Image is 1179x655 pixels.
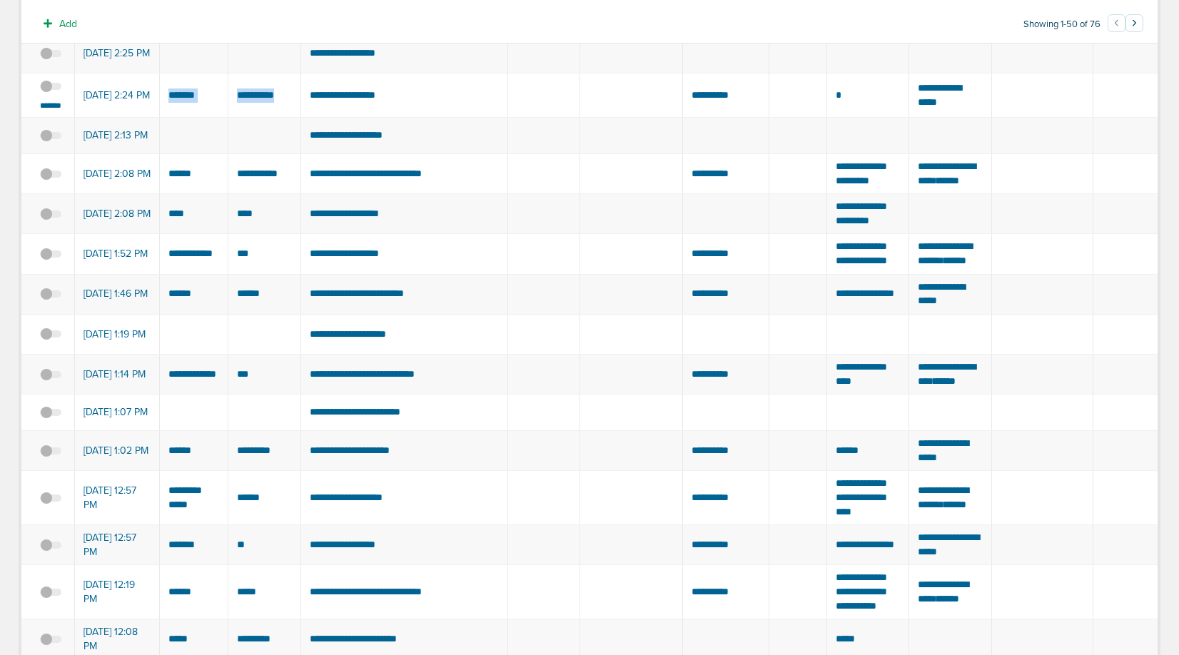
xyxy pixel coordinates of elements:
td: [DATE] 1:46 PM [75,274,160,314]
td: [DATE] 2:08 PM [75,154,160,194]
button: Go to next page [1125,14,1143,32]
span: Showing 1-50 of 76 [1023,19,1100,31]
td: [DATE] 1:19 PM [75,314,160,354]
span: Add [59,18,77,30]
td: [DATE] 1:07 PM [75,395,160,431]
td: [DATE] 12:57 PM [75,471,160,525]
td: [DATE] 12:57 PM [75,525,160,565]
td: [DATE] 1:14 PM [75,355,160,395]
td: [DATE] 1:02 PM [75,431,160,471]
td: [DATE] 1:52 PM [75,234,160,274]
td: [DATE] 2:24 PM [75,73,160,118]
td: [DATE] 2:13 PM [75,118,160,154]
td: [DATE] 12:19 PM [75,565,160,619]
ul: Pagination [1108,16,1143,34]
td: [DATE] 2:08 PM [75,194,160,234]
td: [DATE] 2:25 PM [75,34,160,73]
button: Add [36,14,85,34]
